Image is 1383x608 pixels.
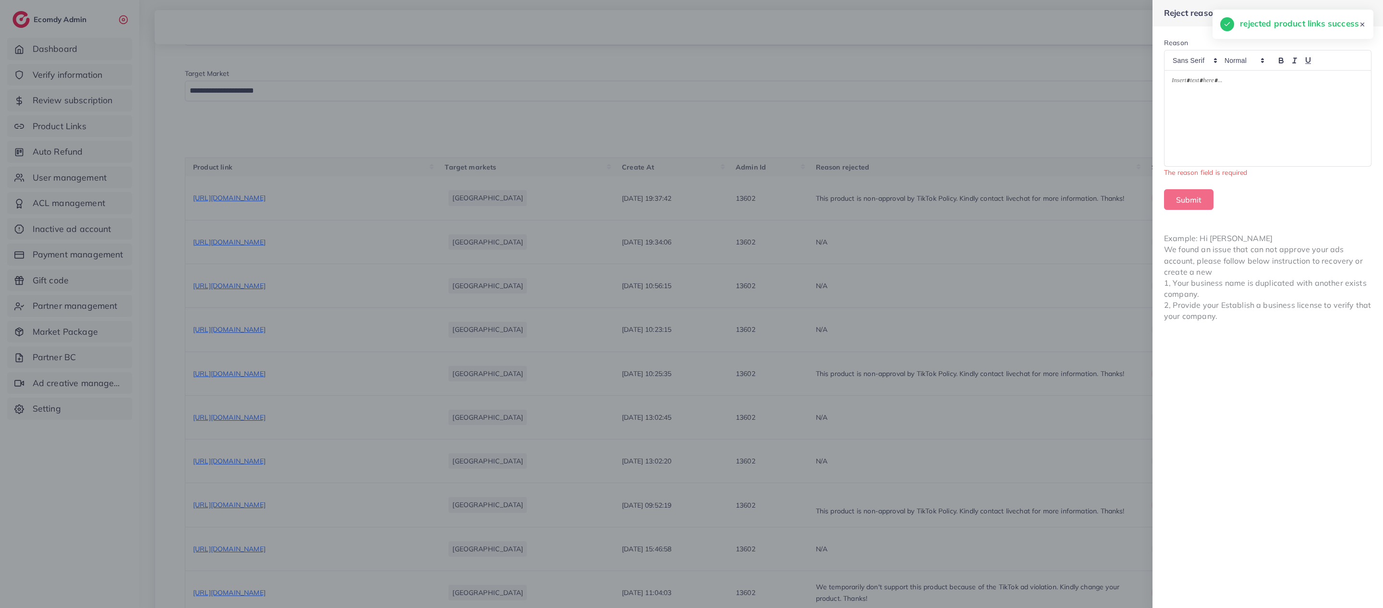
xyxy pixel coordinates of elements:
[1240,17,1359,30] h5: rejected product links success
[1164,8,1218,18] h5: Reject reason
[1164,38,1188,48] label: Reason
[1164,168,1247,176] small: The reason field is required
[1164,189,1213,210] button: Submit
[1152,221,1383,334] div: Example: Hi [PERSON_NAME] We found an issue that can not approve your ads account, please follow ...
